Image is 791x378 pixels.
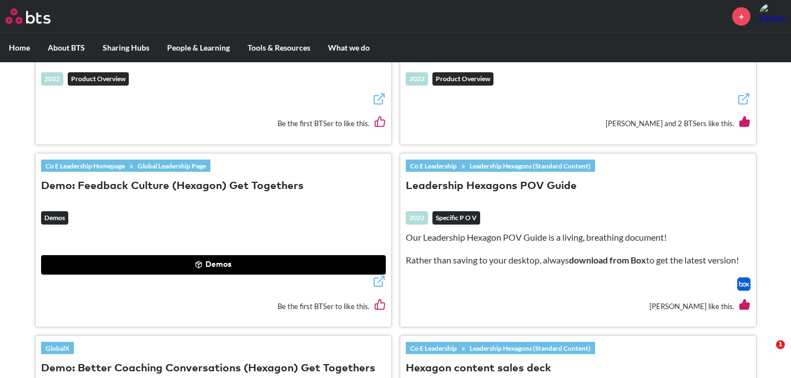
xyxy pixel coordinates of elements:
[6,8,71,24] a: Go home
[41,255,386,275] button: Demos
[406,160,595,172] div: »
[465,342,595,354] a: Leadership Hexagons (Standard Content)
[406,291,750,321] div: [PERSON_NAME] like this.
[41,72,63,86] div: 2022
[732,7,750,26] a: +
[406,72,428,86] div: 2022
[41,342,74,354] a: GlobalX
[406,342,595,354] div: »
[41,160,129,172] a: Co E Leadership Homepage
[737,277,750,291] img: Box logo
[759,3,785,29] a: Profile
[406,231,750,243] p: Our Leadership Hexagon POV Guide is a living, breathing document!
[432,72,493,86] em: Product Overview
[406,342,461,354] a: Co E Leadership
[94,33,158,62] label: Sharing Hubs
[406,254,750,266] p: Rather than saving to your desktop, always to get the latest version!
[133,160,210,172] a: Global Leadership Page
[39,33,94,62] label: About BTS
[465,160,595,172] a: Leadership Hexagons (Standard Content)
[406,108,750,138] div: [PERSON_NAME] and 2 BTSers like this.
[406,160,461,172] a: Co E Leadership
[158,33,239,62] label: People & Learning
[6,8,51,24] img: BTS Logo
[41,160,210,172] div: »
[776,340,785,349] span: 1
[569,255,646,265] strong: download from Box
[406,179,577,194] button: Leadership Hexagons POV Guide
[759,3,785,29] img: Vanessa Lin
[41,291,386,321] div: Be the first BTSer to like this.
[406,361,551,376] button: Hexagon content sales deck
[753,340,780,367] iframe: Intercom live chat
[372,275,386,291] a: External link
[319,33,379,62] label: What we do
[239,33,319,62] label: Tools & Resources
[41,108,386,138] div: Be the first BTSer to like this.
[432,211,480,225] em: Specific P O V
[406,211,428,225] div: 2022
[372,92,386,108] a: External link
[68,72,129,86] em: Product Overview
[737,277,750,291] a: Download file from Box
[41,179,304,194] button: Demo: Feedback Culture (Hexagon) Get Togethers
[41,361,375,376] button: Demo: Better Coaching Conversations (Hexagon) Get Togethers
[41,211,68,225] em: Demos
[737,92,750,108] a: External link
